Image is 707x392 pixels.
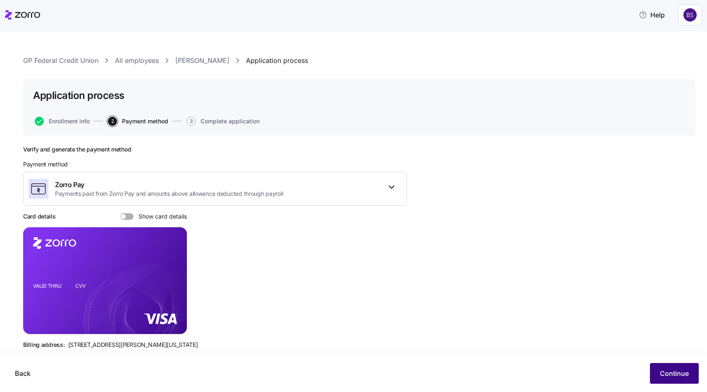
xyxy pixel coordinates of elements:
[23,212,56,221] h3: Card details
[106,117,168,126] a: 2Payment method
[75,283,86,289] tspan: CVV
[175,55,229,66] a: [PERSON_NAME]
[134,213,187,220] span: Show card details
[49,118,90,124] span: Enrollment info
[35,117,90,126] button: Enrollment info
[683,8,697,22] img: 70e1238b338d2f51ab0eff200587d663
[660,368,689,378] span: Continue
[246,55,308,66] a: Application process
[650,363,699,384] button: Continue
[115,55,159,66] a: All employees
[23,55,98,66] a: GP Federal Credit Union
[185,117,260,126] a: 3Complete application
[33,283,62,289] tspan: VALID THRU
[186,117,260,126] button: 3Complete application
[33,89,124,102] h1: Application process
[23,341,65,349] span: Billing address:
[23,146,407,154] h2: Verify and generate the payment method
[23,160,68,168] span: Payment method
[122,118,168,124] span: Payment method
[8,363,37,384] button: Back
[33,117,90,126] a: Enrollment info
[639,10,665,20] span: Help
[108,117,168,126] button: 2Payment method
[108,117,117,126] span: 2
[632,7,671,23] button: Help
[55,190,283,198] span: Payments paid from Zorro Pay and amounts above allowance deducted through payroll
[186,117,196,126] span: 3
[68,341,198,349] span: [STREET_ADDRESS][PERSON_NAME][US_STATE]
[201,118,260,124] span: Complete application
[55,180,283,190] span: Zorro Pay
[15,368,31,378] span: Back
